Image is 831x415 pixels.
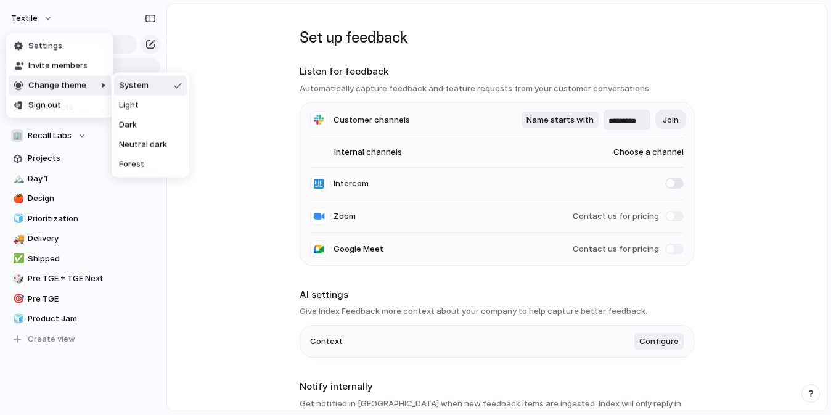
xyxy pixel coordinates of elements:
span: Change theme [28,80,86,92]
span: System [119,80,149,92]
span: Light [119,99,139,112]
span: Settings [28,40,62,52]
span: Invite members [28,60,88,72]
span: Sign out [28,99,61,112]
span: Neutral dark [119,139,167,151]
span: Dark [119,119,137,131]
span: Forest [119,158,144,171]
